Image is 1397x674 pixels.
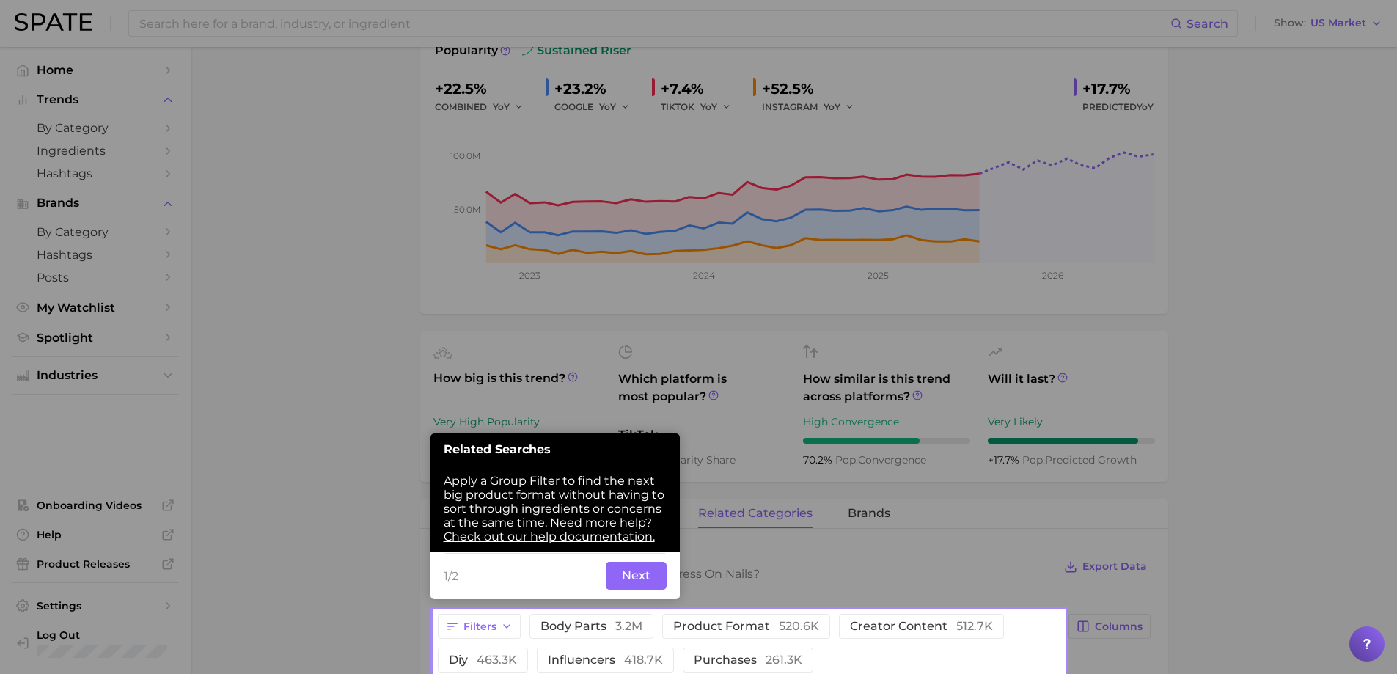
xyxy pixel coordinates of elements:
[463,620,496,633] span: Filters
[779,619,819,633] span: 520.6k
[615,619,642,633] span: 3.2m
[694,654,802,666] span: purchases
[477,653,517,667] span: 463.3k
[956,619,993,633] span: 512.7k
[766,653,802,667] span: 261.3k
[548,654,663,666] span: influencers
[673,620,819,632] span: product format
[438,614,521,639] button: Filters
[850,620,993,632] span: creator content
[624,653,663,667] span: 418.7k
[449,654,517,666] span: diy
[540,620,642,632] span: body parts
